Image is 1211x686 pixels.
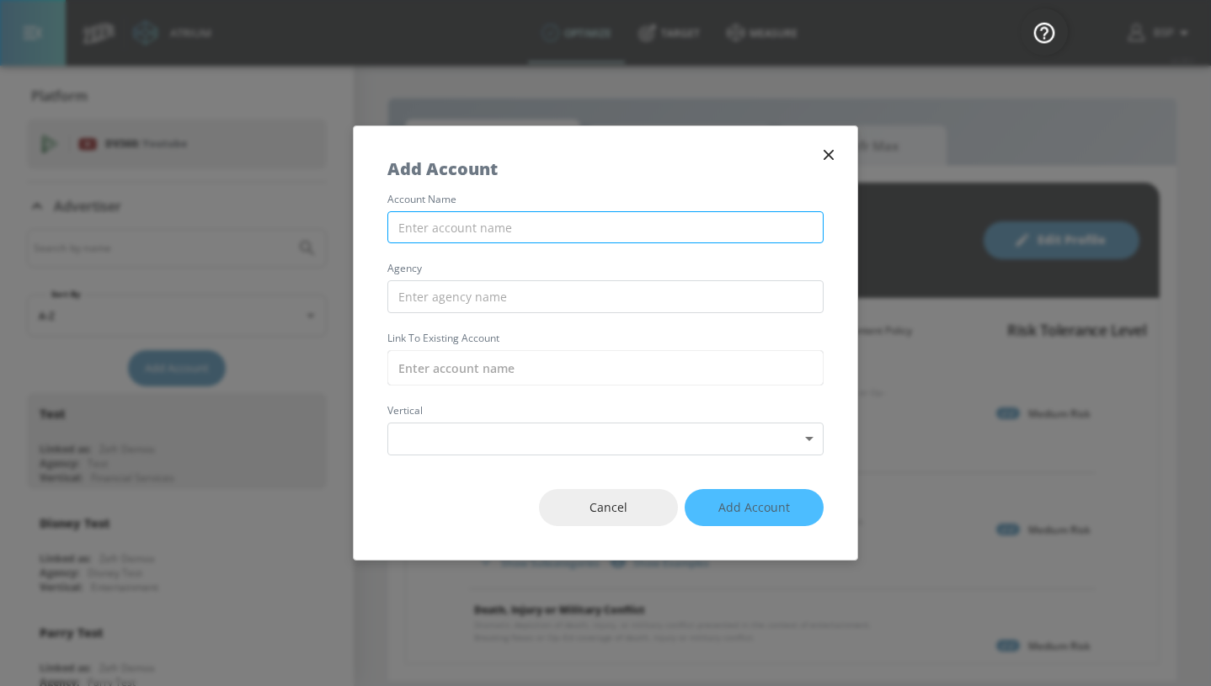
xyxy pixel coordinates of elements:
label: vertical [387,406,824,416]
button: Open Resource Center [1021,8,1068,56]
h5: Add Account [387,160,498,178]
label: agency [387,263,824,274]
label: account name [387,194,824,205]
input: Enter account name [387,211,824,244]
button: Cancel [539,489,678,527]
input: Enter account name [387,350,824,386]
div: ​ [387,423,824,455]
label: Link to Existing Account [387,333,824,343]
input: Enter agency name [387,280,824,313]
span: Cancel [573,497,644,518]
